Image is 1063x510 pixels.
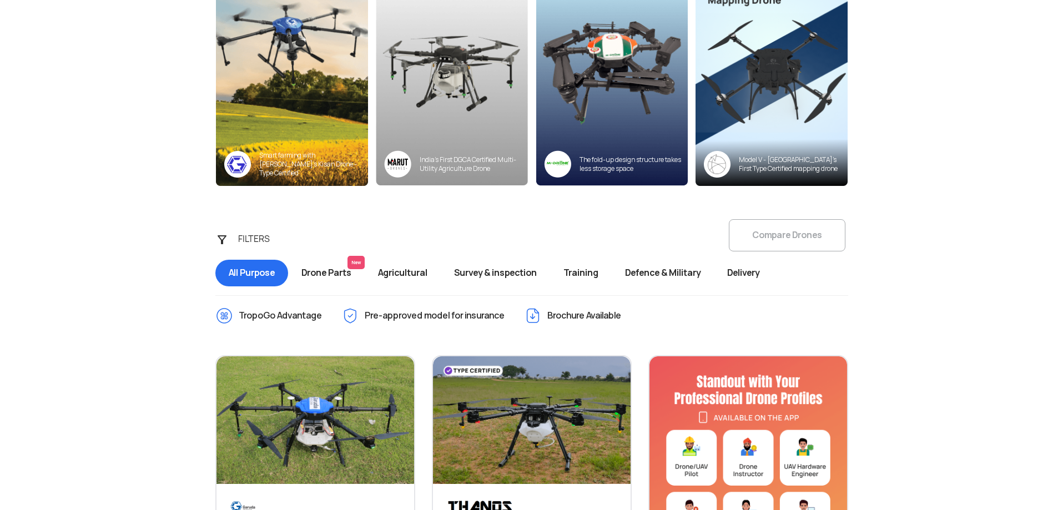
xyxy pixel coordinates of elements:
div: The fold-up design structure takes less storage space [580,155,688,173]
span: Pre-approved model for insurance [365,307,505,325]
div: Model V - [GEOGRAPHIC_DATA]’s First Type Certified mapping drone [739,155,848,173]
img: ic_multiplex_sky.png [544,150,571,178]
span: Delivery [714,260,773,286]
span: TropoGo Advantage [239,307,322,325]
span: Training [550,260,612,286]
span: Survey & inspection [441,260,550,286]
span: Agricultural [365,260,441,286]
span: Brochure Available [547,307,621,325]
span: All Purpose [215,260,288,286]
img: ic_Pre-approved.png [341,307,359,325]
img: Group%2036313.png [384,150,411,178]
img: Drone Image [216,356,414,495]
span: Drone Parts [288,260,365,286]
span: New [347,256,365,269]
img: crystalball-logo-banner.png [704,151,731,178]
div: Smart farming with [PERSON_NAME]’s Kisan Drone - Type Certified [259,151,368,178]
img: Drone Image [433,356,631,495]
div: India’s First DGCA Certified Multi-Utility Agriculture Drone [420,155,528,173]
img: ic_garuda_sky.png [224,151,251,178]
img: ic_Brochure.png [524,307,542,325]
img: ic_TropoGo_Advantage.png [215,307,233,325]
div: FILTERS [231,228,290,250]
span: Defence & Military [612,260,714,286]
